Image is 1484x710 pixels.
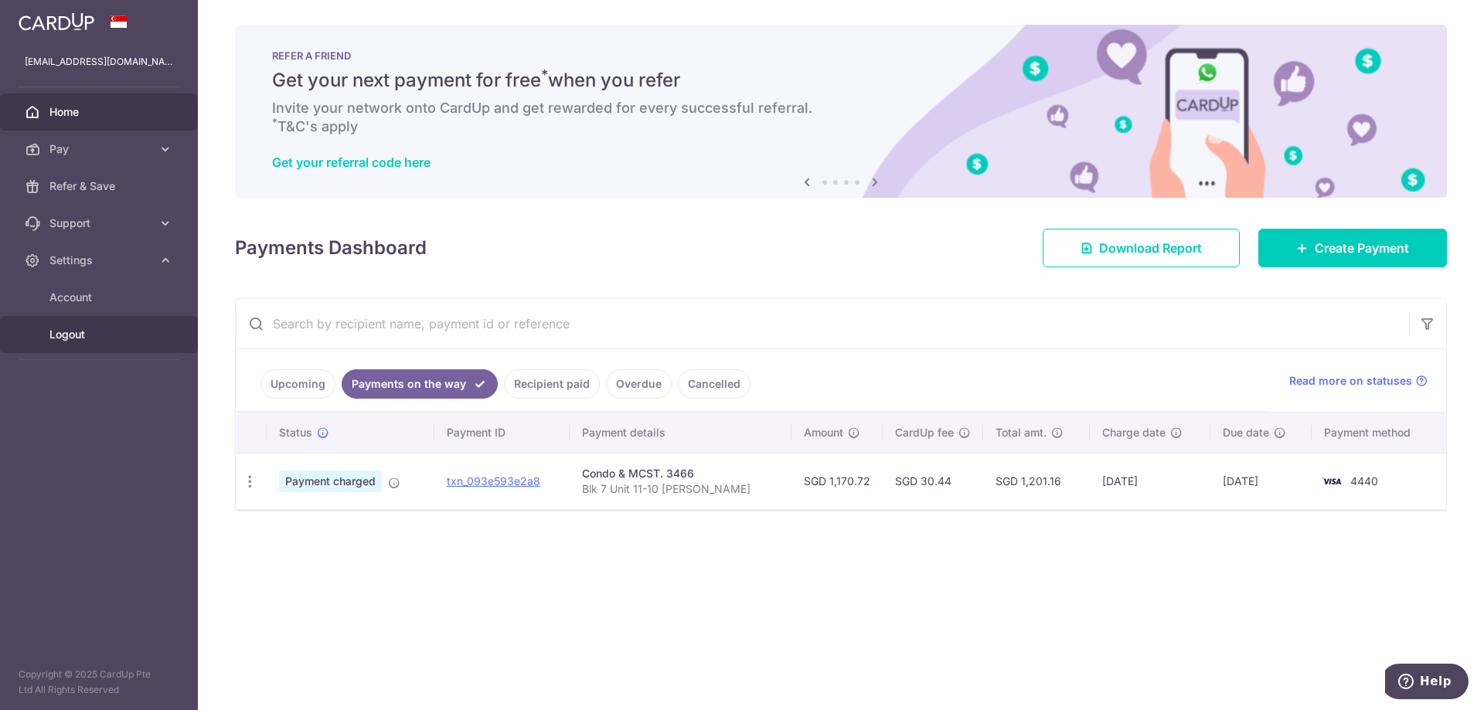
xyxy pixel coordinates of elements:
a: Download Report [1043,229,1240,267]
p: [EMAIL_ADDRESS][DOMAIN_NAME] [25,54,173,70]
a: Payments on the way [342,369,498,399]
td: [DATE] [1090,453,1210,509]
img: CardUp [19,12,94,31]
th: Payment ID [434,413,570,453]
span: Total amt. [996,425,1047,440]
span: 4440 [1350,474,1378,487]
td: SGD 30.44 [883,453,983,509]
th: Payment details [570,413,791,453]
h6: Invite your network onto CardUp and get rewarded for every successful referral. T&C's apply [272,99,1410,136]
a: Read more on statuses [1289,373,1428,389]
span: Create Payment [1315,239,1409,257]
a: txn_093e593e2a8 [447,474,540,487]
span: Support [49,216,151,231]
h4: Payments Dashboard [235,234,427,262]
p: Blk 7 Unit 11-10 [PERSON_NAME] [582,481,779,497]
input: Search by recipient name, payment id or reference [236,299,1409,348]
span: Pay [49,141,151,157]
span: Status [279,425,312,440]
p: REFER A FRIEND [272,49,1410,62]
div: Condo & MCST. 3466 [582,466,779,481]
a: Recipient paid [504,369,600,399]
a: Create Payment [1258,229,1447,267]
span: Download Report [1099,239,1202,257]
span: Payment charged [279,471,382,492]
iframe: Opens a widget where you can find more information [1385,664,1469,702]
span: CardUp fee [895,425,954,440]
span: Due date [1223,425,1269,440]
span: Settings [49,253,151,268]
th: Payment method [1312,413,1446,453]
img: RAF banner [235,25,1447,198]
td: [DATE] [1210,453,1312,509]
a: Cancelled [678,369,751,399]
h5: Get your next payment for free when you refer [272,68,1410,93]
span: Logout [49,327,151,342]
span: Home [49,104,151,120]
td: SGD 1,170.72 [791,453,883,509]
a: Get your referral code here [272,155,431,170]
span: Refer & Save [49,178,151,194]
a: Upcoming [260,369,335,399]
a: Overdue [606,369,672,399]
span: Charge date [1102,425,1166,440]
td: SGD 1,201.16 [983,453,1090,509]
img: Bank Card [1316,472,1347,491]
span: Amount [804,425,843,440]
span: Account [49,290,151,305]
span: Read more on statuses [1289,373,1412,389]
